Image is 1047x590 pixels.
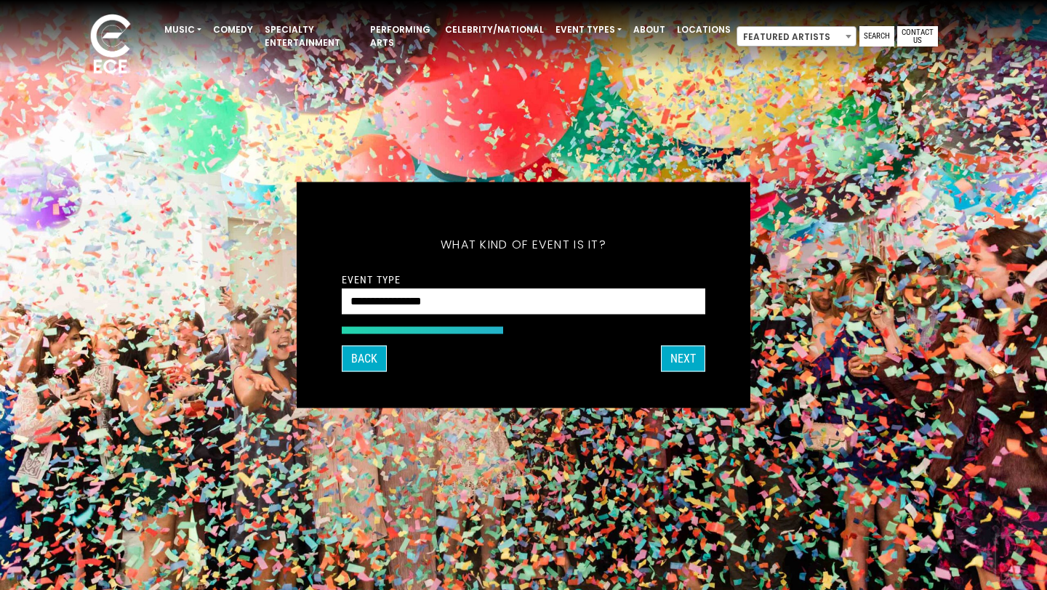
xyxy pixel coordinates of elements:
[159,17,207,42] a: Music
[897,26,938,47] a: Contact Us
[737,27,856,47] span: Featured Artists
[74,10,147,81] img: ece_new_logo_whitev2-1.png
[661,346,705,372] button: Next
[627,17,671,42] a: About
[550,17,627,42] a: Event Types
[207,17,259,42] a: Comedy
[859,26,894,47] a: Search
[259,17,364,55] a: Specialty Entertainment
[342,346,387,372] button: Back
[364,17,439,55] a: Performing Arts
[439,17,550,42] a: Celebrity/National
[342,219,705,271] h5: What kind of event is it?
[671,17,737,42] a: Locations
[737,26,857,47] span: Featured Artists
[342,273,401,286] label: Event Type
